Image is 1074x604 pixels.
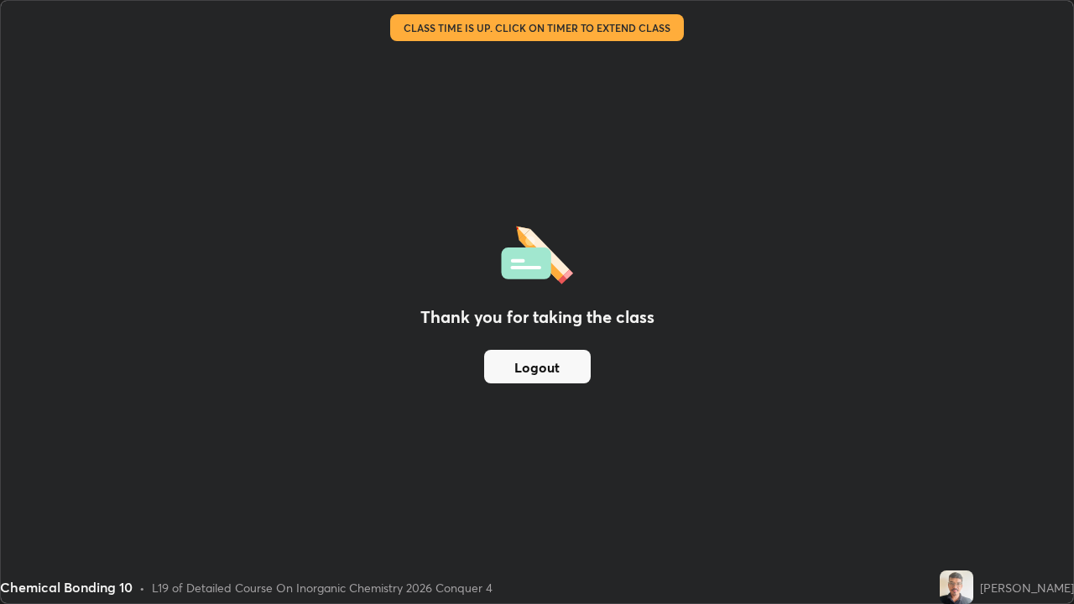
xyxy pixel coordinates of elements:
h2: Thank you for taking the class [420,305,654,330]
button: Logout [484,350,591,383]
img: 5c5a1ca2b8cd4346bffe085306bd8f26.jpg [940,570,973,604]
img: offlineFeedback.1438e8b3.svg [501,221,573,284]
div: L19 of Detailed Course On Inorganic Chemistry 2026 Conquer 4 [152,579,493,596]
div: • [139,579,145,596]
div: [PERSON_NAME] [980,579,1074,596]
